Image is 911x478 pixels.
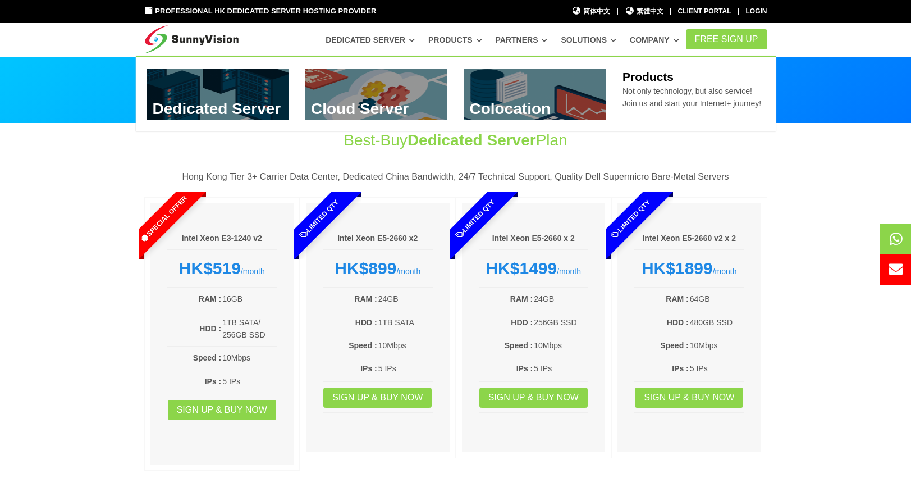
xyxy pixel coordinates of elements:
b: RAM : [510,294,533,303]
span: Special Offer [116,172,210,266]
a: Sign up & Buy Now [168,400,276,420]
td: 1TB SATA [378,316,433,329]
b: RAM : [199,294,221,303]
td: 256GB SSD [533,316,588,329]
b: IPs : [205,377,222,386]
a: Sign up & Buy Now [479,388,588,408]
td: 5 IPs [222,375,277,388]
div: /month [479,258,589,279]
td: 5 IPs [378,362,433,375]
h6: Intel Xeon E5-2660 v2 x 2 [634,233,744,244]
td: 5 IPs [533,362,588,375]
p: Hong Kong Tier 3+ Carrier Data Center, Dedicated China Bandwidth, 24/7 Technical Support, Quality... [144,170,767,184]
strong: HK$1499 [486,259,557,277]
a: Sign up & Buy Now [323,388,432,408]
b: RAM : [354,294,377,303]
b: Speed : [349,341,377,350]
h6: Intel Xeon E5-2660 x2 [323,233,433,244]
b: Speed : [505,341,533,350]
b: HDD : [355,318,377,327]
td: 10Mbps [533,339,588,352]
td: 10Mbps [222,351,277,365]
a: FREE Sign Up [686,29,767,49]
b: IPs : [516,364,533,373]
b: Speed : [193,353,222,362]
b: HDD : [199,324,221,333]
div: Dedicated Server [136,56,776,131]
span: Limited Qty [272,172,367,266]
div: /month [634,258,744,279]
a: Solutions [561,30,616,50]
div: /month [323,258,433,279]
span: Limited Qty [428,172,522,266]
b: IPs : [672,364,689,373]
b: Speed : [660,341,689,350]
strong: HK$519 [179,259,241,277]
b: HDD : [667,318,689,327]
span: Dedicated Server [408,131,536,149]
td: 16GB [222,292,277,306]
td: 10Mbps [378,339,433,352]
li: | [670,6,671,17]
span: Limited Qty [584,172,678,266]
a: Products [428,30,482,50]
a: Dedicated Server [326,30,415,50]
a: Company [630,30,679,50]
a: Sign up & Buy Now [635,388,743,408]
a: Partners [496,30,548,50]
td: 5 IPs [689,362,744,375]
td: 24GB [378,292,433,306]
a: Login [746,7,767,15]
a: Client Portal [678,7,731,15]
div: /month [167,258,277,279]
td: 480GB SSD [689,316,744,329]
strong: HK$1899 [642,259,713,277]
td: 10Mbps [689,339,744,352]
b: RAM : [666,294,688,303]
b: IPs : [360,364,377,373]
li: | [616,6,618,17]
td: 1TB SATA/ 256GB SSD [222,316,277,342]
td: 64GB [689,292,744,306]
a: 简体中文 [572,6,611,17]
h6: Intel Xeon E5-2660 x 2 [479,233,589,244]
b: HDD : [511,318,533,327]
a: 繁體中文 [625,6,663,17]
span: Not only technology, but also service! Join us and start your Internet+ journey! [622,87,761,108]
h6: Intel Xeon E3-1240 v2 [167,233,277,244]
span: Professional HK Dedicated Server Hosting Provider [155,7,376,15]
strong: HK$899 [335,259,396,277]
b: Products [622,70,674,83]
li: | [738,6,739,17]
h1: Best-Buy Plan [269,129,643,151]
td: 24GB [533,292,588,306]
